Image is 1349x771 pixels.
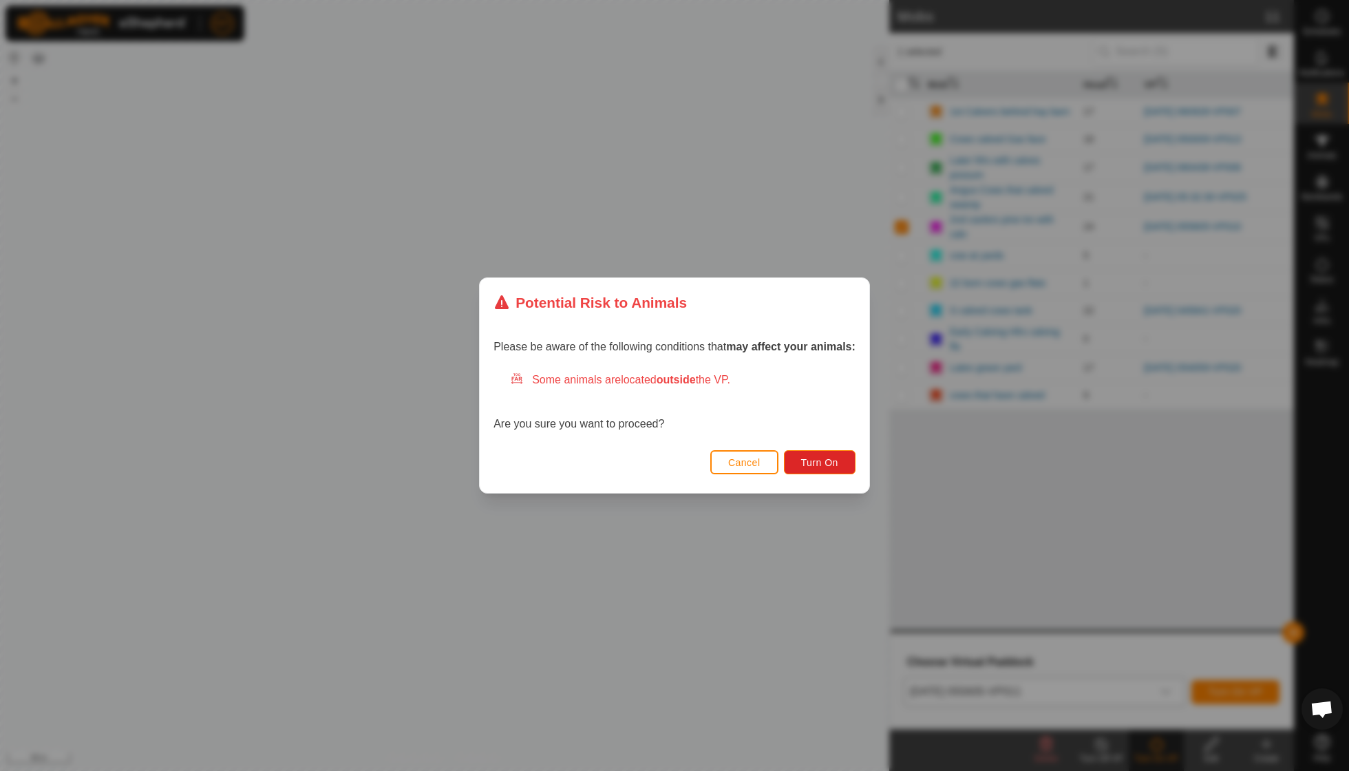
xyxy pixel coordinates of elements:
span: Turn On [801,457,838,468]
button: Turn On [784,450,856,474]
span: located the VP. [621,374,730,385]
span: Cancel [728,457,761,468]
div: Some animals are [510,372,856,388]
strong: may affect your animals: [726,341,856,352]
span: Please be aware of the following conditions that [493,341,856,352]
div: Are you sure you want to proceed? [493,372,856,432]
strong: outside [657,374,696,385]
button: Cancel [710,450,778,474]
div: Potential Risk to Animals [493,292,687,313]
div: Open chat [1302,688,1343,730]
